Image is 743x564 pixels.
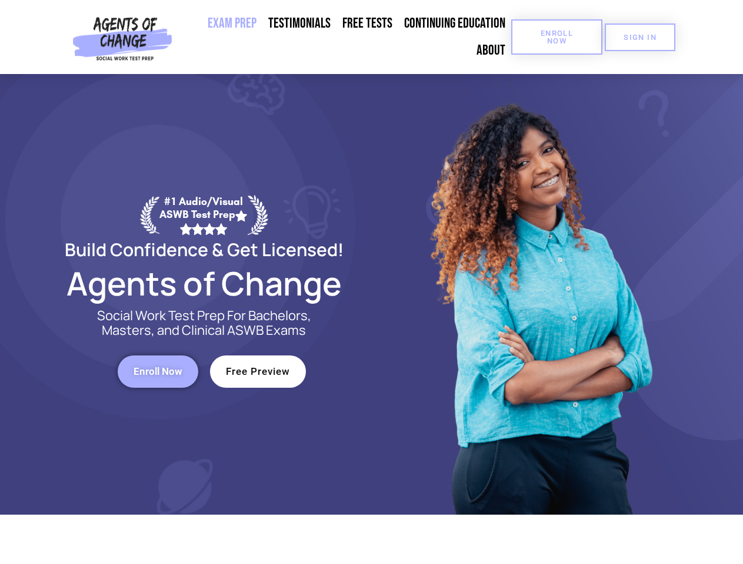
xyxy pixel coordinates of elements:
div: #1 Audio/Visual ASWB Test Prep [159,195,248,234]
a: Continuing Education [398,10,511,37]
a: Free Preview [210,355,306,388]
span: SIGN IN [624,33,657,41]
a: Free Tests [336,10,398,37]
p: Social Work Test Prep For Bachelors, Masters, and Clinical ASWB Exams [84,308,325,338]
img: Website Image 1 (1) [422,74,657,515]
span: Enroll Now [530,29,584,45]
h2: Agents of Change [36,270,372,297]
a: SIGN IN [605,23,675,51]
nav: Menu [177,10,511,64]
span: Free Preview [226,367,290,377]
a: Exam Prep [202,10,262,37]
h2: Build Confidence & Get Licensed! [36,241,372,258]
a: Testimonials [262,10,336,37]
span: Enroll Now [134,367,182,377]
a: Enroll Now [511,19,602,55]
a: Enroll Now [118,355,198,388]
a: About [471,37,511,64]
